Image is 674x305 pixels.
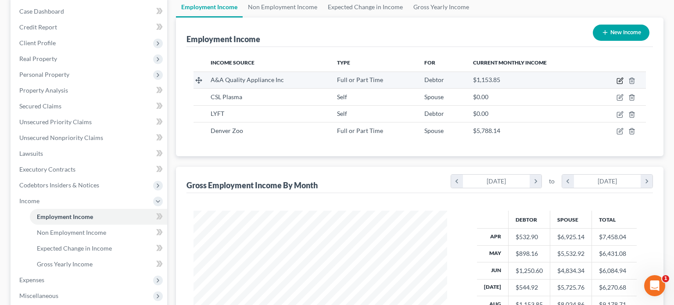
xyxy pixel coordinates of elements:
span: $0.00 [473,93,488,100]
div: [DATE] [463,175,530,188]
span: Spouse [424,93,444,100]
span: $1,153.85 [473,76,500,83]
div: Employment Income [186,34,260,44]
div: $898.16 [516,249,543,258]
span: Case Dashboard [19,7,64,15]
a: Credit Report [12,19,167,35]
div: $6,925.14 [557,233,584,241]
div: $1,250.60 [516,266,543,275]
div: $4,834.34 [557,266,584,275]
span: LYFT [211,110,224,117]
span: to [549,177,555,186]
div: [DATE] [574,175,641,188]
div: $544.92 [516,283,543,292]
span: Expected Change in Income [37,244,112,252]
span: Full or Part Time [337,76,383,83]
a: Case Dashboard [12,4,167,19]
th: Debtor [508,211,550,228]
span: $5,788.14 [473,127,500,134]
i: chevron_left [451,175,463,188]
th: Apr [477,229,509,245]
a: Property Analysis [12,83,167,98]
span: Unsecured Nonpriority Claims [19,134,103,141]
i: chevron_left [562,175,574,188]
span: Client Profile [19,39,56,47]
span: Executory Contracts [19,165,75,173]
span: Credit Report [19,23,57,31]
span: For [424,59,435,66]
td: $6,431.08 [592,245,637,262]
span: Employment Income [37,213,93,220]
span: Denver Zoo [211,127,243,134]
th: Jun [477,262,509,279]
span: Full or Part Time [337,127,383,134]
a: Unsecured Nonpriority Claims [12,130,167,146]
span: Current Monthly Income [473,59,547,66]
div: $5,725.76 [557,283,584,292]
span: Debtor [424,110,444,117]
span: Spouse [424,127,444,134]
td: $7,458.04 [592,229,637,245]
span: Self [337,110,347,117]
span: Real Property [19,55,57,62]
th: Spouse [550,211,592,228]
button: New Income [593,25,649,41]
td: $6,270.68 [592,279,637,296]
div: Gross Employment Income By Month [186,180,318,190]
span: Lawsuits [19,150,43,157]
a: Employment Income [30,209,167,225]
span: Income [19,197,39,205]
i: chevron_right [641,175,652,188]
a: Executory Contracts [12,161,167,177]
span: Gross Yearly Income [37,260,93,268]
a: Expected Change in Income [30,240,167,256]
span: Self [337,93,347,100]
span: Secured Claims [19,102,61,110]
a: Secured Claims [12,98,167,114]
span: Type [337,59,350,66]
span: Codebtors Insiders & Notices [19,181,99,189]
div: $5,532.92 [557,249,584,258]
span: Miscellaneous [19,292,58,299]
th: May [477,245,509,262]
span: A&A Quality Appliance Inc [211,76,284,83]
span: 1 [662,275,669,282]
td: $6,084.94 [592,262,637,279]
span: Unsecured Priority Claims [19,118,92,126]
span: CSL Plasma [211,93,242,100]
span: Property Analysis [19,86,68,94]
th: Total [592,211,637,228]
a: Lawsuits [12,146,167,161]
a: Non Employment Income [30,225,167,240]
span: Non Employment Income [37,229,106,236]
a: Unsecured Priority Claims [12,114,167,130]
a: Gross Yearly Income [30,256,167,272]
span: Income Source [211,59,255,66]
span: $0.00 [473,110,488,117]
iframe: Intercom live chat [644,275,665,296]
i: chevron_right [530,175,541,188]
span: Personal Property [19,71,69,78]
span: Debtor [424,76,444,83]
span: Expenses [19,276,44,283]
div: $532.90 [516,233,543,241]
th: [DATE] [477,279,509,296]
